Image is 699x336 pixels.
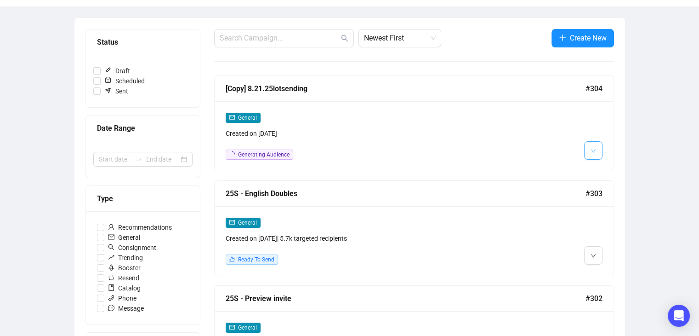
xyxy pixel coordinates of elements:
span: user [108,224,114,230]
span: search [341,35,348,42]
span: Ready To Send [238,256,274,263]
span: Trending [104,253,147,263]
span: to [135,156,142,163]
span: Catalog [104,283,144,293]
span: Recommendations [104,222,176,232]
div: Status [97,36,189,48]
div: Open Intercom Messenger [668,305,690,327]
span: Resend [104,273,143,283]
span: rise [108,254,114,261]
span: Draft [101,66,134,76]
span: Consignment [104,243,160,253]
div: Created on [DATE] | 5.7k targeted recipients [226,233,507,243]
span: Message [104,303,148,313]
span: down [591,148,596,154]
span: General [104,232,144,243]
span: book [108,284,114,291]
div: [Copy] 8.21.25lotsending [226,83,585,94]
span: down [591,253,596,259]
button: Create New [551,29,614,47]
span: like [229,256,235,262]
span: General [238,115,257,121]
span: mail [229,324,235,330]
span: Newest First [364,29,436,47]
div: 25S - Preview invite [226,293,585,304]
span: Scheduled [101,76,148,86]
div: Type [97,193,189,204]
a: [Copy] 8.21.25lotsending#304mailGeneralCreated on [DATE]loadingGenerating Audience [214,75,614,171]
span: #302 [585,293,602,304]
div: Created on [DATE] [226,128,507,139]
span: phone [108,295,114,301]
span: rocket [108,264,114,271]
input: Search Campaign... [220,33,339,44]
span: search [108,244,114,250]
span: Phone [104,293,140,303]
span: mail [108,234,114,240]
div: 25S - English Doubles [226,188,585,199]
span: General [238,220,257,226]
input: Start date [99,154,131,164]
span: Sent [101,86,132,96]
span: Create New [570,32,607,44]
span: loading [229,151,235,157]
span: plus [559,34,566,41]
div: Date Range [97,122,189,134]
span: #303 [585,188,602,199]
span: mail [229,220,235,225]
span: mail [229,115,235,120]
span: message [108,305,114,311]
span: General [238,324,257,331]
span: #304 [585,83,602,94]
span: Booster [104,263,144,273]
span: retweet [108,274,114,281]
span: swap-right [135,156,142,163]
a: 25S - English Doubles#303mailGeneralCreated on [DATE]| 5.7k targeted recipientslikeReady To Send [214,180,614,276]
span: Generating Audience [238,151,290,158]
input: End date [146,154,179,164]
